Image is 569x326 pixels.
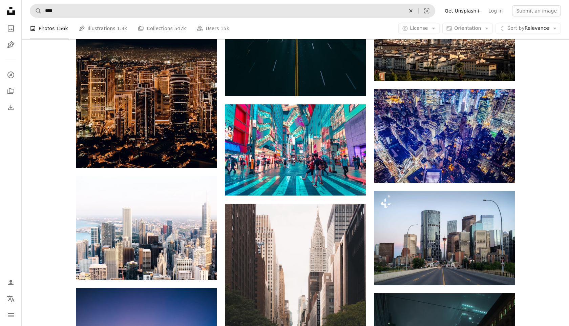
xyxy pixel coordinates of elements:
img: cloudy sky above city buildings near sea at dayime [76,176,217,280]
a: Illustrations [4,38,18,52]
img: a view of a city with tall buildings [374,191,515,285]
span: License [410,25,428,31]
a: Explore [4,68,18,82]
a: Collections [4,84,18,98]
img: city nights [374,89,515,183]
a: Collections 547k [138,18,186,39]
span: Orientation [454,25,481,31]
a: Get Unsplash+ [441,5,484,16]
span: 547k [174,25,186,32]
a: city nights [374,133,515,139]
a: cloudy sky above city buildings near sea at dayime [76,225,217,231]
button: Sort byRelevance [496,23,561,34]
a: Illustrations 1.3k [79,18,127,39]
span: 15k [220,25,229,32]
form: Find visuals sitewide [30,4,435,18]
a: Photos [4,22,18,35]
button: License [398,23,440,34]
span: 1.3k [117,25,127,32]
button: Search Unsplash [30,4,42,17]
a: a view of a city with tall buildings [374,235,515,241]
button: Clear [403,4,418,17]
button: Submit an image [512,5,561,16]
a: Users 15k [197,18,229,39]
a: people walking on road near well-lit buildings [225,147,366,153]
button: Menu [4,308,18,322]
button: Orientation [442,23,493,34]
img: people walking on road near well-lit buildings [225,104,366,196]
a: Empire State Building [225,306,366,312]
a: Home — Unsplash [4,4,18,19]
a: Log in [484,5,507,16]
a: city buildings during night time [76,59,217,65]
button: Visual search [419,4,435,17]
span: Sort by [507,25,524,31]
a: Log in / Sign up [4,276,18,289]
button: Language [4,292,18,306]
span: Relevance [507,25,549,32]
a: Download History [4,101,18,114]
